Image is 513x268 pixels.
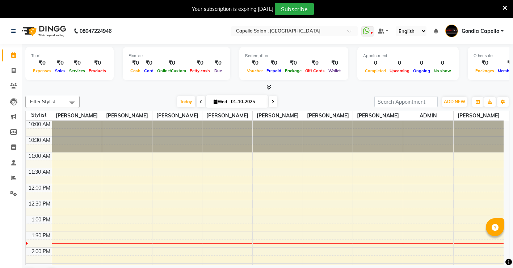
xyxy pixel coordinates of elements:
[474,59,496,67] div: ₹0
[27,152,52,160] div: 11:00 AM
[27,200,52,208] div: 12:30 PM
[245,68,265,73] span: Voucher
[142,68,155,73] span: Card
[18,21,68,41] img: logo
[275,3,314,15] button: Subscribe
[52,111,102,120] span: [PERSON_NAME]
[411,59,432,67] div: 0
[327,68,342,73] span: Wallet
[432,59,453,67] div: 0
[53,59,67,67] div: ₹0
[253,111,303,120] span: [PERSON_NAME]
[31,53,108,59] div: Total
[212,99,229,104] span: Wed
[445,25,458,37] img: Gondia Capello
[30,216,52,224] div: 1:00 PM
[27,168,52,176] div: 11:30 AM
[363,59,388,67] div: 0
[53,68,67,73] span: Sales
[27,137,52,144] div: 10:30 AM
[388,59,411,67] div: 0
[283,68,303,73] span: Package
[27,121,52,128] div: 10:00 AM
[245,59,265,67] div: ₹0
[432,68,453,73] span: No show
[87,68,108,73] span: Products
[303,68,327,73] span: Gift Cards
[31,68,53,73] span: Expenses
[474,68,496,73] span: Packages
[129,59,142,67] div: ₹0
[303,111,353,120] span: [PERSON_NAME]
[202,111,252,120] span: [PERSON_NAME]
[462,27,499,35] span: Gondia Capello
[353,111,403,120] span: [PERSON_NAME]
[213,68,224,73] span: Due
[67,68,87,73] span: Services
[188,59,212,67] div: ₹0
[363,68,388,73] span: Completed
[303,59,327,67] div: ₹0
[188,68,212,73] span: Petty cash
[192,5,273,13] div: Your subscription is expiring [DATE]
[177,96,195,107] span: Today
[388,68,411,73] span: Upcoming
[403,111,453,120] span: ADMIN
[444,99,465,104] span: ADD NEW
[31,59,53,67] div: ₹0
[27,184,52,192] div: 12:00 PM
[411,68,432,73] span: Ongoing
[80,21,112,41] b: 08047224946
[129,53,224,59] div: Finance
[67,59,87,67] div: ₹0
[363,53,453,59] div: Appointment
[30,248,52,255] div: 2:00 PM
[212,59,224,67] div: ₹0
[442,97,467,107] button: ADD NEW
[87,59,108,67] div: ₹0
[152,111,202,120] span: [PERSON_NAME]
[265,59,283,67] div: ₹0
[327,59,342,67] div: ₹0
[142,59,155,67] div: ₹0
[155,68,188,73] span: Online/Custom
[30,99,55,104] span: Filter Stylist
[155,59,188,67] div: ₹0
[245,53,342,59] div: Redemption
[30,232,52,239] div: 1:30 PM
[102,111,152,120] span: [PERSON_NAME]
[229,96,265,107] input: 2025-10-01
[265,68,283,73] span: Prepaid
[26,111,52,119] div: Stylist
[454,111,504,120] span: [PERSON_NAME]
[129,68,142,73] span: Cash
[374,96,438,107] input: Search Appointment
[283,59,303,67] div: ₹0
